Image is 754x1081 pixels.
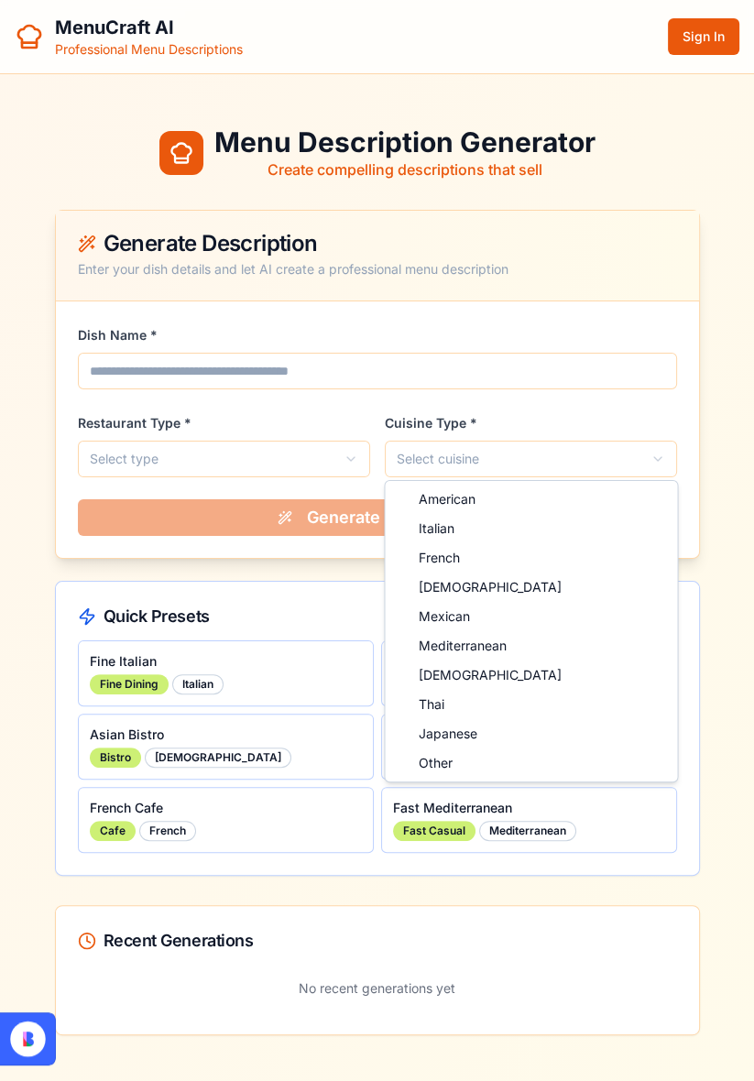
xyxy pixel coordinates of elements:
span: Mexican [418,607,469,626]
span: Italian [418,519,453,538]
span: Mediterranean [418,637,506,655]
span: Japanese [418,725,476,743]
span: French [418,549,459,567]
span: American [418,490,475,508]
span: Other [418,754,452,772]
span: Thai [418,695,443,714]
span: [DEMOGRAPHIC_DATA] [418,578,561,596]
span: [DEMOGRAPHIC_DATA] [418,666,561,684]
